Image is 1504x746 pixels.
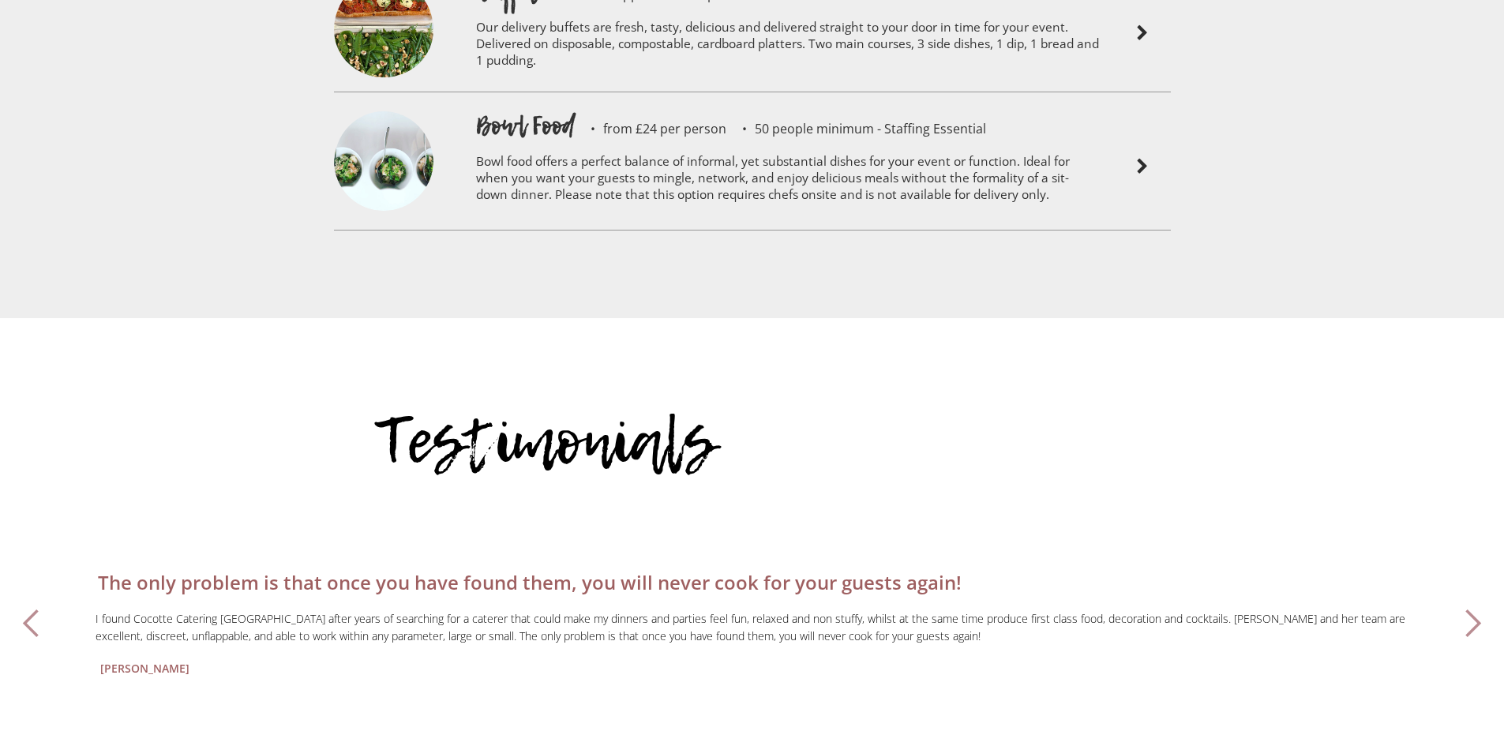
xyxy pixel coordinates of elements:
[575,122,726,135] p: from £24 per person
[376,433,1118,529] div: Testimonials
[100,661,1420,677] div: [PERSON_NAME]
[476,108,575,143] h1: Bowl Food
[476,9,1100,84] p: Our delivery buffets are fresh, tasty, delicious and delivered straight to your door in time for ...
[77,602,1417,653] blockquote: I found Cocotte Catering [GEOGRAPHIC_DATA] after years of searching for a caterer that could make...
[476,143,1100,218] p: Bowl food offers a perfect balance of informal, yet substantial dishes for your event or function...
[726,122,986,135] p: 50 people minimum - Staffing Essential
